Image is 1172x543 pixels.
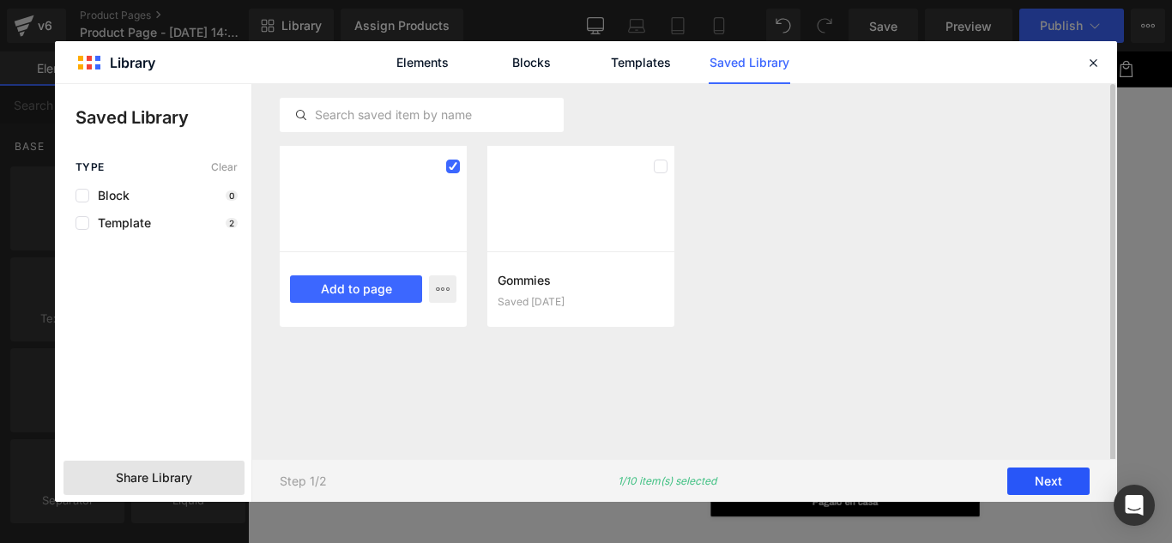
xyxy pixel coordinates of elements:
a: Elements [382,41,463,84]
input: Search saved item by name [281,105,563,125]
span: Block [89,189,130,202]
span: Share Library [116,469,192,486]
h3: Gommies [498,271,664,289]
a: Contacto [167,2,251,38]
button: Add to page [290,275,422,303]
a: Templates [600,41,681,84]
p: 1/10 item(s) selected [618,474,716,488]
span: Clear [211,161,238,173]
span: Contacto [178,12,240,27]
p: Saved Library [76,105,251,130]
div: Open Intercom Messenger [1114,485,1155,526]
button: Next [1007,468,1090,495]
a: Inicio [33,2,88,38]
span: Inicio [43,12,77,27]
p: Step 1/2 [280,474,327,488]
p: 0 [226,190,238,201]
span: Catálogo [98,12,158,27]
a: Catálogo [88,2,168,38]
a: Blocks [491,41,572,84]
span: Glamour shop PK [392,1,640,39]
div: Saved [DATE] [498,296,664,308]
a: Saved Library [709,41,790,84]
span: Type [76,161,105,173]
summary: Búsqueda [892,1,930,39]
p: 2 [226,218,238,228]
span: Template [89,216,151,230]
